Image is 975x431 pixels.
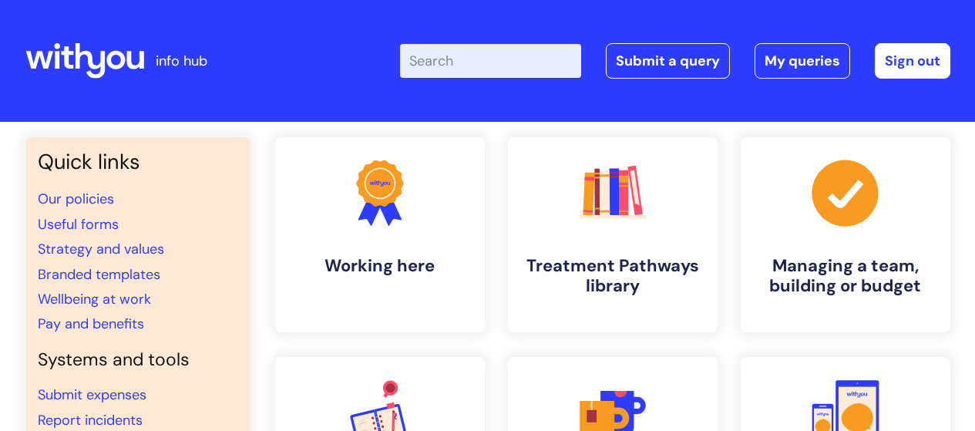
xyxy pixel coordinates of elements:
a: Pay and benefits [38,315,144,333]
h3: Quick links [38,150,238,174]
div: | - [400,43,950,79]
h4: Systems and tools [38,349,238,371]
a: Useful forms [38,215,119,234]
a: Managing a team, building or budget [741,137,950,332]
a: Strategy and values [38,240,164,258]
a: Working here [275,137,485,332]
h4: Working here [287,256,472,276]
a: Our policies [38,190,114,208]
a: Sign out [875,43,950,79]
a: Submit a query [606,43,730,79]
a: My queries [755,43,850,79]
input: Search [400,44,581,78]
a: Wellbeing at work [38,290,151,308]
h4: Managing a team, building or budget [753,256,938,297]
p: info hub [156,49,207,73]
h4: Treatment Pathways library [520,256,705,297]
a: Treatment Pathways library [508,137,718,332]
a: Branded templates [38,265,160,284]
a: Submit expenses [38,386,146,404]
